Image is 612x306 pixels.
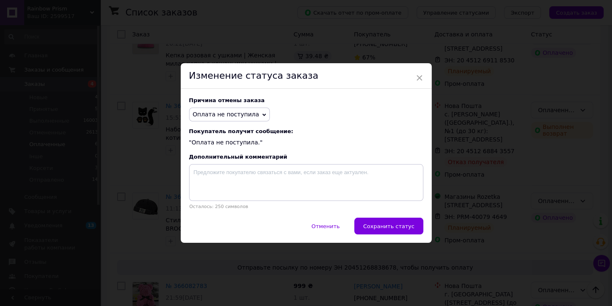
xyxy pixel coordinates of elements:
button: Отменить [302,218,348,234]
p: Осталось: 250 символов [189,204,423,209]
span: Отменить [311,223,340,229]
span: × [416,71,423,85]
div: Причина отмены заказа [189,97,423,103]
span: Сохранить статус [363,223,414,229]
span: Покупатель получит сообщение: [189,128,423,134]
div: "Оплата не поступила." [189,128,423,147]
button: Сохранить статус [354,218,423,234]
span: Оплата не поступила [193,111,259,118]
div: Изменение статуса заказа [181,63,432,89]
div: Дополнительный комментарий [189,154,423,160]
